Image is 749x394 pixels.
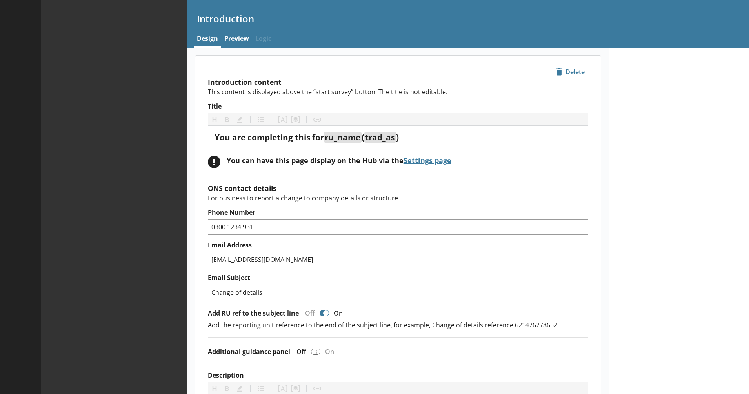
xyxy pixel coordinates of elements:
[365,132,395,143] span: trad_as
[362,132,364,143] span: (
[252,31,275,48] span: Logic
[221,31,252,48] a: Preview
[290,347,309,356] div: Off
[208,371,588,379] label: Description
[553,65,588,78] button: Delete
[396,132,399,143] span: )
[404,156,451,165] a: Settings page
[194,31,221,48] a: Design
[325,132,360,143] span: ru_name
[227,156,451,165] div: You can have this page display on the Hub via the
[208,183,588,193] h2: ONS contact details
[208,274,588,282] label: Email Subject
[331,309,349,318] div: On
[208,87,588,96] p: This content is displayed above the “start survey” button. The title is not editable.
[299,309,318,318] div: Off
[208,102,588,111] label: Title
[208,77,588,87] h2: Introduction content
[215,132,324,143] span: You are completing this for
[208,241,588,249] label: Email Address
[197,13,740,25] h1: Introduction
[322,347,340,356] div: On
[215,132,582,143] div: Title
[553,65,588,78] span: Delete
[208,209,588,217] label: Phone Number
[208,194,588,202] p: For business to report a change to company details or structure.
[208,309,299,318] label: Add RU ref to the subject line
[208,156,220,168] div: !
[208,321,588,329] p: Add the reporting unit reference to the end of the subject line, for example, Change of details r...
[208,348,290,356] label: Additional guidance panel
